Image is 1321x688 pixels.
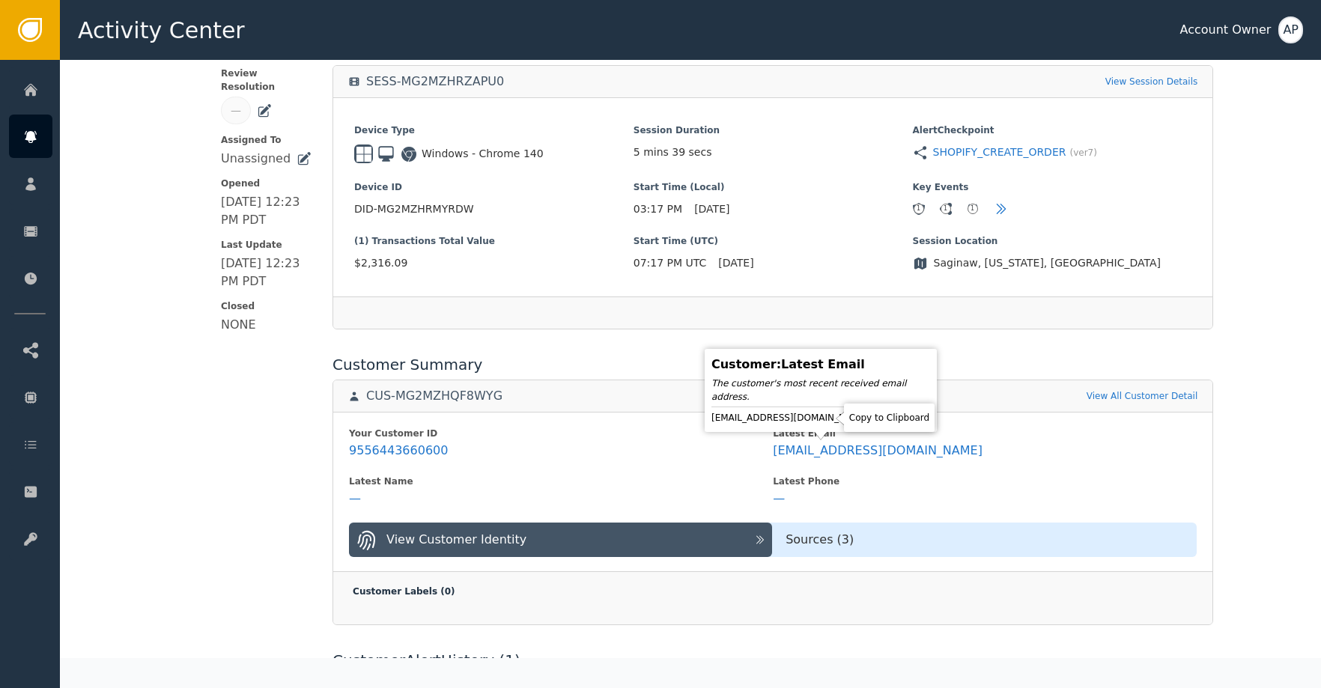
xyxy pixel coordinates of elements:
div: Unassigned [221,150,291,168]
div: — [349,491,361,506]
div: [DATE] 12:23 PM PDT [221,255,312,290]
div: Customer : Latest Email [711,356,930,374]
a: View Session Details [1105,75,1198,88]
div: SESS-MG2MZHRZAPU0 [366,74,504,89]
div: Latest Phone [773,475,1197,488]
div: — [231,103,241,118]
span: 5 mins 39 secs [634,144,712,160]
span: [DATE] [694,201,729,217]
div: Account Owner [1179,21,1271,39]
span: 03:17 PM [634,201,682,217]
span: Device Type [354,124,634,137]
span: Activity Center [78,13,245,47]
span: DID-MG2MZHRMYRDW [354,201,634,217]
span: Key Events [913,180,1192,194]
span: (1) Transactions Total Value [354,234,634,248]
span: Start Time (UTC) [634,234,913,248]
div: 1 [941,204,951,214]
div: Customer Summary [332,353,1213,376]
a: View All Customer Detail [1087,389,1197,403]
span: (ver 7 ) [1069,146,1096,159]
div: NONE [221,316,256,334]
span: Last Update [221,238,312,252]
div: Your Customer ID [349,427,773,440]
span: 07:17 PM UTC [634,255,707,271]
div: [DATE] 12:23 PM PDT [221,193,312,229]
div: — [773,491,785,506]
span: $2,316.09 [354,255,634,271]
div: Latest Email [773,427,1197,440]
span: Customer Labels ( 0 ) [353,586,455,597]
span: Session Location [913,234,1192,248]
div: The customer's most recent received email address. [711,377,930,404]
span: Device ID [354,180,634,194]
div: View Customer Identity [386,531,526,549]
div: 1 [968,204,978,214]
div: CUS-MG2MZHQF8WYG [366,389,502,404]
a: SHOPIFY_CREATE_ORDER [933,144,1066,160]
span: Review Resolution [221,67,312,94]
span: Session Duration [634,124,913,137]
div: [EMAIL_ADDRESS][DOMAIN_NAME] [773,443,983,458]
span: Windows - Chrome 140 [422,146,544,162]
button: View Customer Identity [349,523,772,557]
div: Latest Name [349,475,773,488]
span: Saginaw, [US_STATE], [GEOGRAPHIC_DATA] [934,255,1161,271]
div: 9556443660600 [349,443,448,458]
span: Opened [221,177,312,190]
button: AP [1278,16,1303,43]
div: Copy to Clipboard [848,407,931,428]
span: Assigned To [221,133,312,147]
span: Alert Checkpoint [913,124,1192,137]
span: Closed [221,299,312,313]
span: Start Time (Local) [634,180,913,194]
div: [EMAIL_ADDRESS][DOMAIN_NAME] [711,410,930,425]
div: 1 [914,204,924,214]
div: Customer Alert History ( 1 ) [332,649,1213,672]
span: [DATE] [718,255,753,271]
div: Sources ( 3 ) [772,531,1197,549]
